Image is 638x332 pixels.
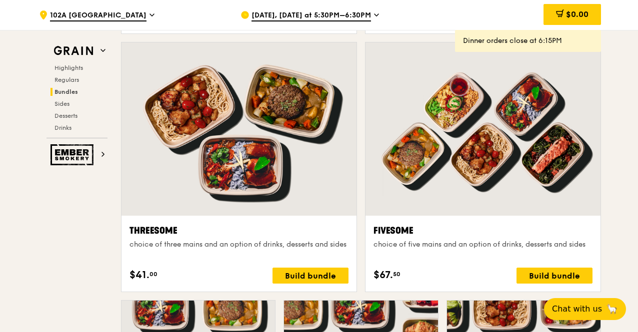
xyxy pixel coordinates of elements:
div: choice of five mains and an option of drinks, desserts and sides [373,240,592,250]
span: 102A [GEOGRAPHIC_DATA] [50,10,146,21]
button: Chat with us🦙 [544,298,626,320]
div: Build bundle [516,268,592,284]
div: Dinner orders close at 6:15PM [463,36,593,46]
span: Desserts [54,112,77,119]
span: Chat with us [552,303,602,315]
span: Regulars [54,76,79,83]
div: Fivesome [373,224,592,238]
span: Sides [54,100,69,107]
span: Drinks [54,124,71,131]
img: Ember Smokery web logo [50,144,96,165]
span: $67. [373,268,393,283]
img: Grain web logo [50,42,96,60]
span: Highlights [54,64,83,71]
div: choice of three mains and an option of drinks, desserts and sides [129,240,348,250]
div: Build bundle [272,268,348,284]
span: $0.00 [566,9,588,19]
div: Threesome [129,224,348,238]
span: 50 [393,270,400,278]
span: $41. [129,268,149,283]
span: 00 [149,270,157,278]
span: 🦙 [606,303,618,315]
span: [DATE], [DATE] at 5:30PM–6:30PM [251,10,371,21]
span: Bundles [54,88,78,95]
